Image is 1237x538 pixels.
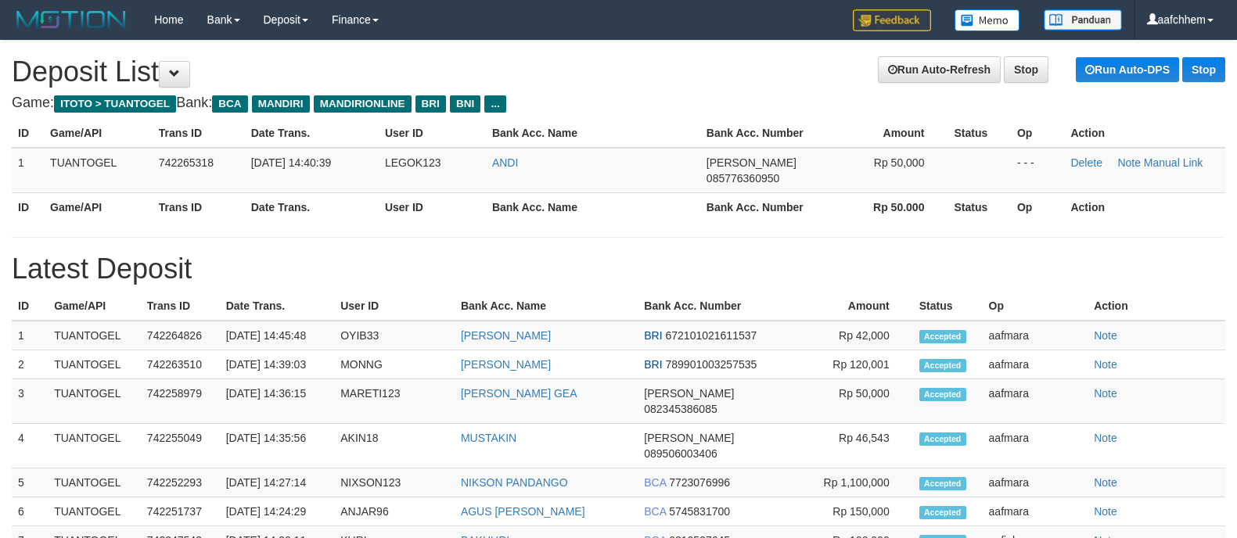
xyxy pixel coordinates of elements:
[814,350,913,379] td: Rp 120,001
[334,424,455,468] td: AKIN18
[334,292,455,321] th: User ID
[666,358,757,371] span: 789901003257535
[153,119,245,148] th: Trans ID
[1070,156,1102,169] a: Delete
[461,329,551,342] a: [PERSON_NAME]
[644,329,662,342] span: BRI
[955,9,1020,31] img: Button%20Memo.svg
[48,468,141,497] td: TUANTOGEL
[1011,192,1064,221] th: Op
[1064,192,1225,221] th: Action
[379,192,486,221] th: User ID
[12,321,48,350] td: 1
[919,388,966,401] span: Accepted
[141,497,220,526] td: 742251737
[220,497,334,526] td: [DATE] 14:24:29
[461,358,551,371] a: [PERSON_NAME]
[644,447,717,460] span: 089506003406
[983,468,1088,497] td: aafmara
[153,192,245,221] th: Trans ID
[141,321,220,350] td: 742264826
[1064,119,1225,148] th: Action
[44,192,153,221] th: Game/API
[44,119,153,148] th: Game/API
[54,95,176,113] span: ITOTO > TUANTOGEL
[644,476,666,489] span: BCA
[878,56,1001,83] a: Run Auto-Refresh
[220,379,334,424] td: [DATE] 14:36:15
[334,497,455,526] td: ANJAR96
[700,192,841,221] th: Bank Acc. Number
[948,119,1011,148] th: Status
[220,424,334,468] td: [DATE] 14:35:56
[141,424,220,468] td: 742255049
[1004,56,1048,83] a: Stop
[12,424,48,468] td: 4
[334,379,455,424] td: MARETI123
[12,253,1225,285] h1: Latest Deposit
[669,476,730,489] span: 7723076996
[334,468,455,497] td: NIXSON123
[220,292,334,321] th: Date Trans.
[12,497,48,526] td: 6
[48,321,141,350] td: TUANTOGEL
[245,192,379,221] th: Date Trans.
[415,95,446,113] span: BRI
[251,156,331,169] span: [DATE] 14:40:39
[461,476,568,489] a: NIKSON PANDANGO
[1044,9,1122,30] img: panduan.png
[983,424,1088,468] td: aafmara
[461,505,585,518] a: AGUS [PERSON_NAME]
[334,350,455,379] td: MONNG
[1094,358,1117,371] a: Note
[141,379,220,424] td: 742258979
[1094,505,1117,518] a: Note
[252,95,310,113] span: MANDIRI
[461,387,577,400] a: [PERSON_NAME] GEA
[853,9,931,31] img: Feedback.jpg
[666,329,757,342] span: 672101021611537
[220,468,334,497] td: [DATE] 14:27:14
[814,379,913,424] td: Rp 50,000
[644,387,734,400] span: [PERSON_NAME]
[1076,57,1179,82] a: Run Auto-DPS
[12,379,48,424] td: 3
[707,156,796,169] span: [PERSON_NAME]
[12,8,131,31] img: MOTION_logo.png
[1094,329,1117,342] a: Note
[913,292,983,321] th: Status
[644,403,717,415] span: 082345386085
[12,95,1225,111] h4: Game: Bank:
[455,292,638,321] th: Bank Acc. Name
[919,477,966,490] span: Accepted
[461,432,516,444] a: MUSTAKIN
[12,350,48,379] td: 2
[159,156,214,169] span: 742265318
[669,505,730,518] span: 5745831700
[12,119,44,148] th: ID
[1144,156,1203,169] a: Manual Link
[948,192,1011,221] th: Status
[1011,119,1064,148] th: Op
[840,192,948,221] th: Rp 50.000
[919,330,966,343] span: Accepted
[814,424,913,468] td: Rp 46,543
[983,379,1088,424] td: aafmara
[638,292,814,321] th: Bank Acc. Number
[983,321,1088,350] td: aafmara
[12,192,44,221] th: ID
[220,350,334,379] td: [DATE] 14:39:03
[644,432,734,444] span: [PERSON_NAME]
[1094,387,1117,400] a: Note
[379,119,486,148] th: User ID
[919,506,966,519] span: Accepted
[314,95,412,113] span: MANDIRIONLINE
[919,432,966,446] span: Accepted
[12,468,48,497] td: 5
[141,350,220,379] td: 742263510
[1094,476,1117,489] a: Note
[1094,432,1117,444] a: Note
[644,505,666,518] span: BCA
[486,119,700,148] th: Bank Acc. Name
[48,379,141,424] td: TUANTOGEL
